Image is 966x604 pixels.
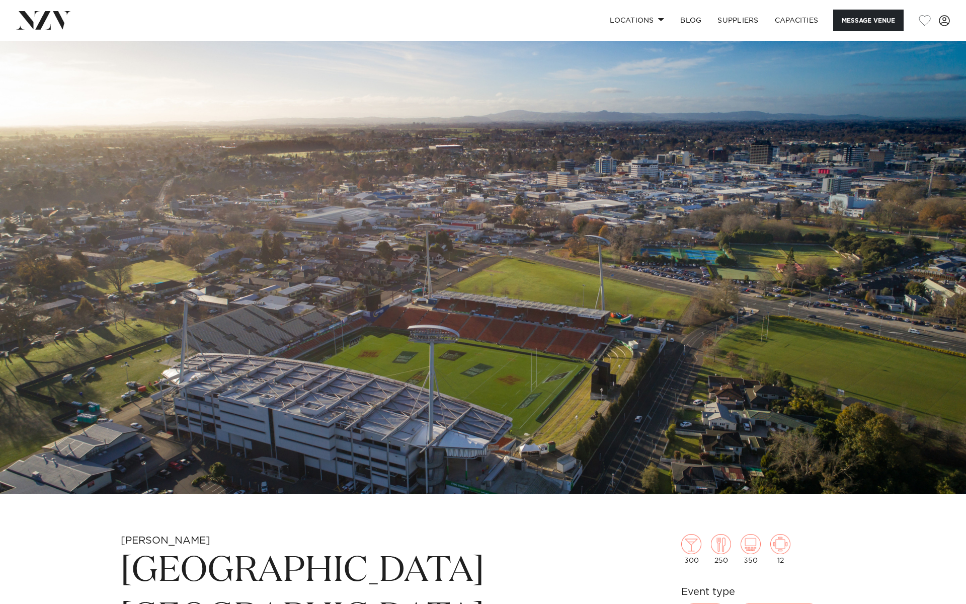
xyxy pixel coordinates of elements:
button: Message Venue [833,10,904,31]
img: meeting.png [770,534,790,554]
div: 350 [741,534,761,564]
img: nzv-logo.png [16,11,71,29]
img: cocktail.png [681,534,701,554]
a: BLOG [672,10,709,31]
h6: Event type [681,584,845,599]
img: theatre.png [741,534,761,554]
div: 12 [770,534,790,564]
a: Capacities [767,10,827,31]
a: SUPPLIERS [709,10,766,31]
img: dining.png [711,534,731,554]
div: 300 [681,534,701,564]
small: [PERSON_NAME] [121,536,210,546]
div: 250 [711,534,731,564]
a: Locations [602,10,672,31]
